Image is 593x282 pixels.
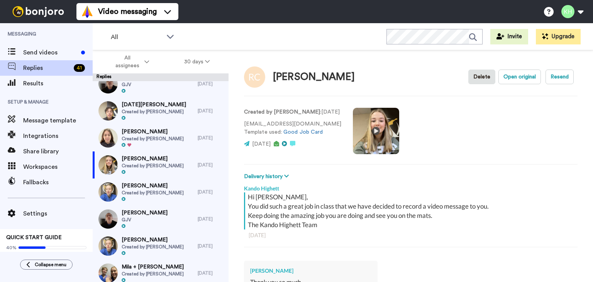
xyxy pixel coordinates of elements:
[122,163,184,169] span: Created by [PERSON_NAME]
[23,116,93,125] span: Message template
[122,155,184,163] span: [PERSON_NAME]
[23,209,93,218] span: Settings
[122,244,184,250] span: Created by [PERSON_NAME]
[122,182,184,190] span: [PERSON_NAME]
[74,64,85,72] div: 41
[23,131,93,141] span: Integrations
[244,108,341,116] p: : [DATE]
[122,190,184,196] span: Created by [PERSON_NAME]
[23,63,71,73] span: Replies
[244,109,320,115] strong: Created by [PERSON_NAME]
[23,48,78,57] span: Send videos
[198,162,225,168] div: [DATE]
[23,147,93,156] span: Share library
[244,120,341,136] p: [EMAIL_ADDRESS][DOMAIN_NAME] Template used:
[81,5,93,18] img: vm-color.svg
[250,267,371,275] div: [PERSON_NAME]
[23,178,93,187] span: Fallbacks
[94,51,167,73] button: All assignees
[93,124,229,151] a: [PERSON_NAME]Created by [PERSON_NAME][DATE]
[248,192,576,229] div: Hi [PERSON_NAME], You did such a great job in class that we have decided to record a video messag...
[98,209,118,229] img: 421c67c1-227f-4822-a639-264f33d56eb2-thumb.jpg
[122,271,184,277] span: Created by [PERSON_NAME]
[122,109,186,115] span: Created by [PERSON_NAME]
[198,216,225,222] div: [DATE]
[98,74,118,93] img: 897996d1-110a-4ebe-b14b-7c40ee8a29b6-thumb.jpg
[111,32,163,42] span: All
[167,55,227,69] button: 30 days
[23,79,93,88] span: Results
[198,81,225,87] div: [DATE]
[98,101,118,121] img: 3f0b7df5-5918-4a7a-9f9b-4cd60c8b79b2-thumb.jpg
[23,162,93,172] span: Workspaces
[122,236,184,244] span: [PERSON_NAME]
[468,70,495,84] button: Delete
[98,6,157,17] span: Video messaging
[252,141,271,147] span: [DATE]
[20,260,73,270] button: Collapse menu
[122,128,184,136] span: [PERSON_NAME]
[122,136,184,142] span: Created by [PERSON_NAME]
[93,206,229,233] a: [PERSON_NAME]GJV[DATE]
[122,82,168,88] span: GJV
[244,66,265,88] img: Image of Riaan Chandel
[244,172,291,181] button: Delivery history
[122,263,184,271] span: Mila + [PERSON_NAME]
[198,135,225,141] div: [DATE]
[244,181,578,192] div: Kando Highett
[98,128,118,148] img: d0d91710-494a-4f44-967b-e1352e9e9c29-thumb.jpg
[6,235,62,240] span: QUICK START GUIDE
[536,29,581,44] button: Upgrade
[93,97,229,124] a: [DATE][PERSON_NAME]Created by [PERSON_NAME][DATE]
[98,182,118,202] img: b96b9182-c867-42e4-b057-c3f94b2e8db3-thumb.jpg
[93,178,229,206] a: [PERSON_NAME]Created by [PERSON_NAME][DATE]
[283,129,323,135] a: Good Job Card
[198,243,225,249] div: [DATE]
[112,54,143,70] span: All assignees
[98,236,118,256] img: 83cb54a8-74ff-459c-9ecb-4bc3c7e1313d-thumb.jpg
[198,108,225,114] div: [DATE]
[35,262,66,268] span: Collapse menu
[546,70,574,84] button: Resend
[9,6,67,17] img: bj-logo-header-white.svg
[198,189,225,195] div: [DATE]
[98,155,118,175] img: 7e3a23a2-31f7-4019-9947-768a4b2e7ec1-thumb.jpg
[122,101,186,109] span: [DATE][PERSON_NAME]
[498,70,541,84] button: Open original
[249,231,573,239] div: [DATE]
[490,29,528,44] button: Invite
[6,245,17,251] span: 40%
[122,217,168,223] span: GJV
[93,233,229,260] a: [PERSON_NAME]Created by [PERSON_NAME][DATE]
[93,73,229,81] div: Replies
[273,71,355,83] div: [PERSON_NAME]
[122,209,168,217] span: [PERSON_NAME]
[93,70,229,97] a: [PERSON_NAME]GJV[DATE]
[198,270,225,276] div: [DATE]
[93,151,229,178] a: [PERSON_NAME]Created by [PERSON_NAME][DATE]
